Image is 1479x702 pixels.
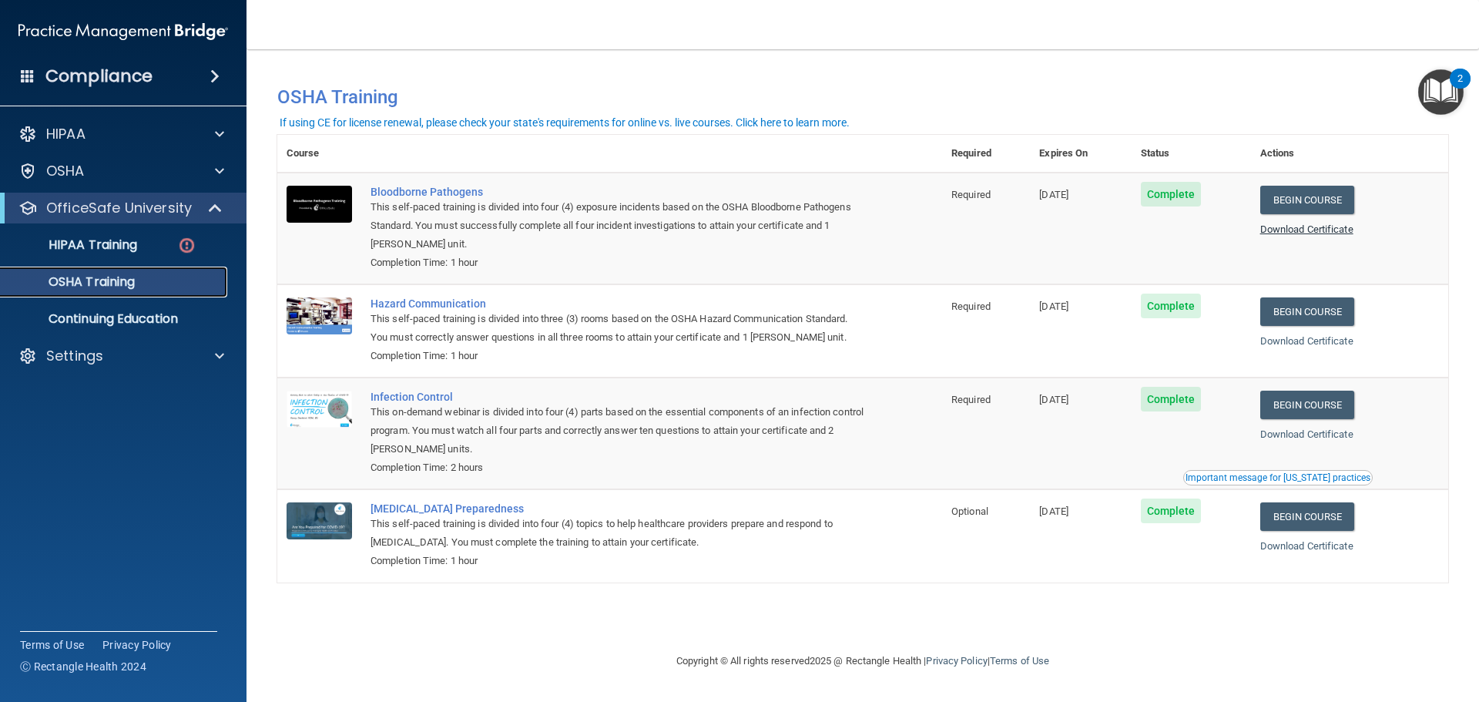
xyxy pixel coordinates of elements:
[177,236,196,255] img: danger-circle.6113f641.png
[102,637,172,653] a: Privacy Policy
[18,199,223,217] a: OfficeSafe University
[46,199,192,217] p: OfficeSafe University
[371,515,865,552] div: This self-paced training is divided into four (4) topics to help healthcare providers prepare and...
[277,86,1448,108] h4: OSHA Training
[1260,540,1353,552] a: Download Certificate
[1251,135,1448,173] th: Actions
[18,162,224,180] a: OSHA
[371,458,865,477] div: Completion Time: 2 hours
[1039,394,1068,405] span: [DATE]
[951,189,991,200] span: Required
[1418,69,1464,115] button: Open Resource Center, 2 new notifications
[951,394,991,405] span: Required
[1141,182,1202,207] span: Complete
[1141,387,1202,411] span: Complete
[371,186,865,198] a: Bloodborne Pathogens
[46,125,86,143] p: HIPAA
[1141,294,1202,318] span: Complete
[1039,301,1068,312] span: [DATE]
[1132,135,1251,173] th: Status
[1039,189,1068,200] span: [DATE]
[280,117,850,128] div: If using CE for license renewal, please check your state's requirements for online vs. live cours...
[1260,428,1353,440] a: Download Certificate
[10,274,135,290] p: OSHA Training
[277,135,361,173] th: Course
[20,659,146,674] span: Ⓒ Rectangle Health 2024
[10,311,220,327] p: Continuing Education
[371,403,865,458] div: This on-demand webinar is divided into four (4) parts based on the essential components of an inf...
[1260,502,1354,531] a: Begin Course
[371,297,865,310] a: Hazard Communication
[20,637,84,653] a: Terms of Use
[951,301,991,312] span: Required
[371,552,865,570] div: Completion Time: 1 hour
[1141,499,1202,523] span: Complete
[926,655,987,667] a: Privacy Policy
[371,310,865,347] div: This self-paced training is divided into three (3) rooms based on the OSHA Hazard Communication S...
[371,502,865,515] a: [MEDICAL_DATA] Preparedness
[371,347,865,365] div: Completion Time: 1 hour
[1402,596,1461,654] iframe: Drift Widget Chat Controller
[1457,79,1463,99] div: 2
[1039,506,1068,517] span: [DATE]
[582,637,1144,686] div: Copyright © All rights reserved 2025 @ Rectangle Health | |
[371,198,865,254] div: This self-paced training is divided into four (4) exposure incidents based on the OSHA Bloodborne...
[1030,135,1131,173] th: Expires On
[1260,335,1353,347] a: Download Certificate
[371,391,865,403] a: Infection Control
[1260,223,1353,235] a: Download Certificate
[1260,391,1354,419] a: Begin Course
[10,237,137,253] p: HIPAA Training
[18,125,224,143] a: HIPAA
[1260,186,1354,214] a: Begin Course
[1183,470,1373,485] button: Read this if you are a dental practitioner in the state of CA
[277,115,852,130] button: If using CE for license renewal, please check your state's requirements for online vs. live cours...
[1260,297,1354,326] a: Begin Course
[18,16,228,47] img: PMB logo
[951,506,988,517] span: Optional
[18,347,224,365] a: Settings
[46,162,85,180] p: OSHA
[46,347,103,365] p: Settings
[990,655,1049,667] a: Terms of Use
[942,135,1030,173] th: Required
[45,65,153,87] h4: Compliance
[1186,473,1370,482] div: Important message for [US_STATE] practices
[371,254,865,272] div: Completion Time: 1 hour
